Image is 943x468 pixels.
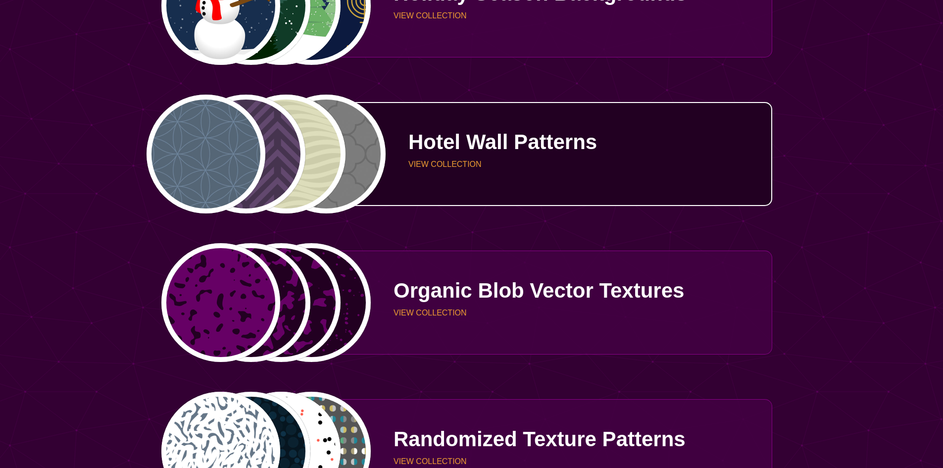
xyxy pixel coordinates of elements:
[394,12,750,20] p: VIEW COLLECTION
[408,160,765,168] p: VIEW COLLECTION
[163,251,772,355] a: Purple vector splotchesPurple rough texturepurple brain matter texturePurple light vector splatte...
[394,309,750,317] p: VIEW COLLECTION
[394,280,750,301] p: Organic Blob Vector Textures
[408,132,765,153] p: Hotel Wall Patterns
[163,102,772,206] a: intersecting outlined circles formation patternpurple alternating and interlocking chevron patter...
[394,458,750,466] p: VIEW COLLECTION
[394,429,750,450] p: Randomized Texture Patterns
